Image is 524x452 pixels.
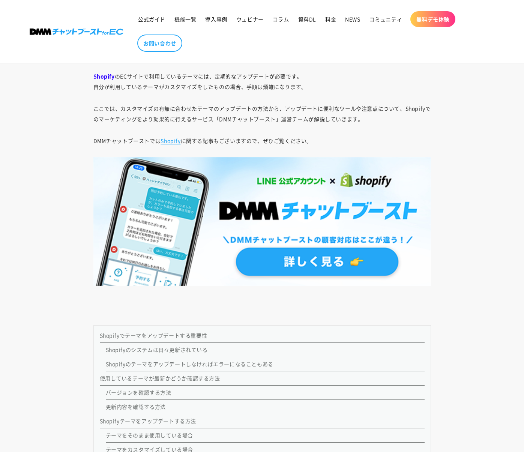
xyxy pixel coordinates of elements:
strong: Shopify [93,72,115,80]
span: 機能一覧 [174,16,196,23]
a: Shopifyのシステムは日々更新されている [106,346,208,353]
a: コミュニティ [365,11,407,27]
span: 料金 [325,16,336,23]
p: ここでは、カスタマイズの有無に合わせたテーマのアップデートの方法から、アップデートに便利なツールや注意点について、Shopifyでのマーケティングをより効果的に行えるサービス「DMMチャットブー... [93,103,431,124]
span: 資料DL [298,16,316,23]
span: NEWS [345,16,360,23]
a: 導入事例 [201,11,231,27]
p: のECサイトで利用しているテーマには、定期的なアップデートが必要です。 自分が利用しているテーマがカスタマイズをしたものの場合、手順は煩雑になります。 [93,71,431,92]
span: 公式ガイド [138,16,165,23]
span: 導入事例 [205,16,227,23]
span: 無料デモ体験 [416,16,449,23]
a: 使用しているテーマが最新かどうか確認する方法 [100,374,220,382]
span: お問い合わせ [143,40,176,47]
a: Shopifyのテーマをアップデートしなければエラーになることもある [106,360,273,368]
a: 資料DL [294,11,321,27]
a: テーマをそのまま使用している場合 [106,431,194,439]
a: お問い合わせ [137,35,182,52]
a: Shopifyでテーマをアップデートする重要性 [100,332,207,339]
span: コラム [273,16,289,23]
a: Shopify [161,137,180,144]
a: 無料デモ体験 [410,11,455,27]
img: DMMチャットブーストforEC [93,157,431,286]
p: DMMチャットブーストでは に関する記事もございますので、ぜひご覧ください。 [93,135,431,146]
a: 機能一覧 [170,11,201,27]
a: バージョンを確認する方法 [106,389,171,396]
a: 料金 [321,11,341,27]
a: ウェビナー [232,11,268,27]
a: Shopifyテーマをアップデートする方法 [100,417,197,425]
span: ウェビナー [236,16,264,23]
a: NEWS [341,11,365,27]
img: 株式会社DMM Boost [30,29,123,35]
a: 公式ガイド [134,11,170,27]
a: コラム [268,11,294,27]
a: 更新内容を確認する方法 [106,403,166,410]
span: コミュニティ [369,16,402,23]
